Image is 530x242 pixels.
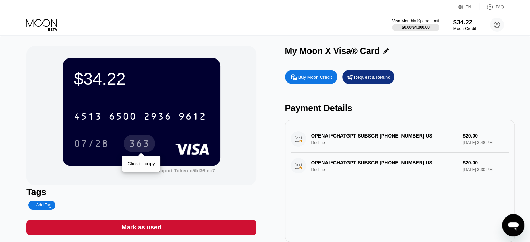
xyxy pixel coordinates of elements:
div: My Moon X Visa® Card [285,46,380,56]
div: 4513650029369612 [70,108,210,125]
div: $0.00 / $4,000.00 [402,25,430,29]
div: Add Tag [32,203,51,208]
div: Visa Monthly Spend Limit [392,18,439,23]
div: 4513 [74,112,102,123]
div: Buy Moon Credit [285,70,337,84]
div: 2936 [144,112,171,123]
div: Request a Refund [354,74,391,80]
div: Mark as used [26,220,256,235]
div: Moon Credit [453,26,476,31]
div: EN [458,3,479,10]
div: EN [466,5,471,9]
div: $34.22Moon Credit [453,19,476,31]
div: $34.22 [453,19,476,26]
div: Support Token: c5fd36fec7 [154,168,215,173]
div: Payment Details [285,103,515,113]
div: Buy Moon Credit [298,74,332,80]
div: 07/28 [69,135,114,152]
div: FAQ [479,3,504,10]
iframe: 用于启动消息传送窗口的按钮，正在对话 [502,214,524,236]
div: 9612 [178,112,206,123]
div: FAQ [496,5,504,9]
div: $34.22 [74,69,209,88]
div: Click to copy [127,161,155,166]
div: 6500 [109,112,137,123]
div: Mark as used [122,224,161,232]
div: Visa Monthly Spend Limit$0.00/$4,000.00 [392,18,439,31]
div: Add Tag [28,201,55,210]
div: Tags [26,187,256,197]
div: 363 [129,139,150,150]
div: Request a Refund [342,70,394,84]
div: 07/28 [74,139,109,150]
div: Support Token:c5fd36fec7 [154,168,215,173]
div: 363 [124,135,155,152]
